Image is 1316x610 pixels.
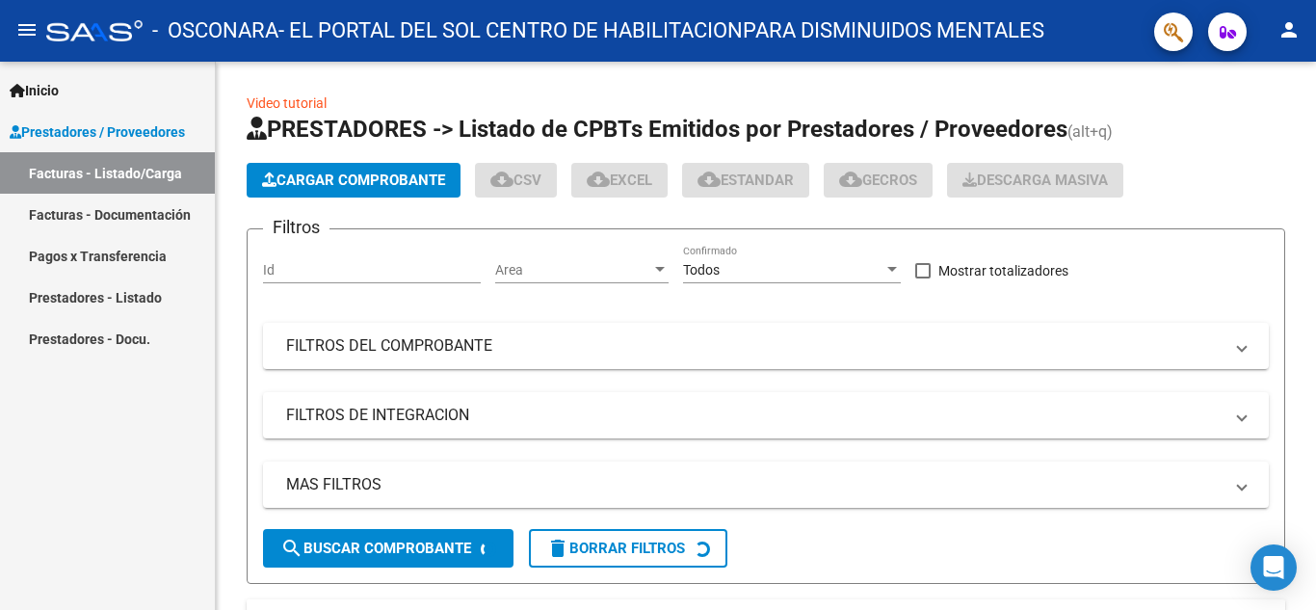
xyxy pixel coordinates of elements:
div: Open Intercom Messenger [1250,544,1297,591]
mat-icon: menu [15,18,39,41]
span: Borrar Filtros [546,540,685,557]
button: Borrar Filtros [529,529,727,568]
button: Buscar Comprobante [263,529,513,568]
span: CSV [490,172,541,189]
button: Cargar Comprobante [247,163,461,198]
span: Cargar Comprobante [262,172,445,189]
mat-expansion-panel-header: FILTROS DE INTEGRACION [263,392,1269,438]
mat-icon: cloud_download [490,168,513,191]
span: Gecros [839,172,917,189]
a: Video tutorial [247,95,327,111]
span: Mostrar totalizadores [938,259,1068,282]
span: Prestadores / Proveedores [10,121,185,143]
button: Estandar [682,163,809,198]
button: CSV [475,163,557,198]
app-download-masive: Descarga masiva de comprobantes (adjuntos) [947,163,1123,198]
mat-icon: search [280,537,303,560]
span: Buscar Comprobante [280,540,471,557]
mat-icon: person [1277,18,1301,41]
span: Descarga Masiva [962,172,1108,189]
button: Descarga Masiva [947,163,1123,198]
mat-panel-title: FILTROS DE INTEGRACION [286,405,1223,426]
span: PRESTADORES -> Listado de CPBTs Emitidos por Prestadores / Proveedores [247,116,1067,143]
span: - EL PORTAL DEL SOL CENTRO DE HABILITACIONPARA DISMINUIDOS MENTALES [278,10,1044,52]
span: Todos [683,262,720,278]
mat-icon: cloud_download [587,168,610,191]
span: Inicio [10,80,59,101]
h3: Filtros [263,214,329,241]
button: Gecros [824,163,933,198]
mat-panel-title: FILTROS DEL COMPROBANTE [286,335,1223,357]
span: Estandar [697,172,794,189]
span: (alt+q) [1067,122,1113,141]
mat-icon: cloud_download [839,168,862,191]
mat-icon: delete [546,537,569,560]
mat-icon: cloud_download [697,168,721,191]
mat-expansion-panel-header: FILTROS DEL COMPROBANTE [263,323,1269,369]
mat-expansion-panel-header: MAS FILTROS [263,462,1269,508]
span: EXCEL [587,172,652,189]
span: - OSCONARA [152,10,278,52]
mat-panel-title: MAS FILTROS [286,474,1223,495]
button: EXCEL [571,163,668,198]
span: Area [495,262,651,278]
